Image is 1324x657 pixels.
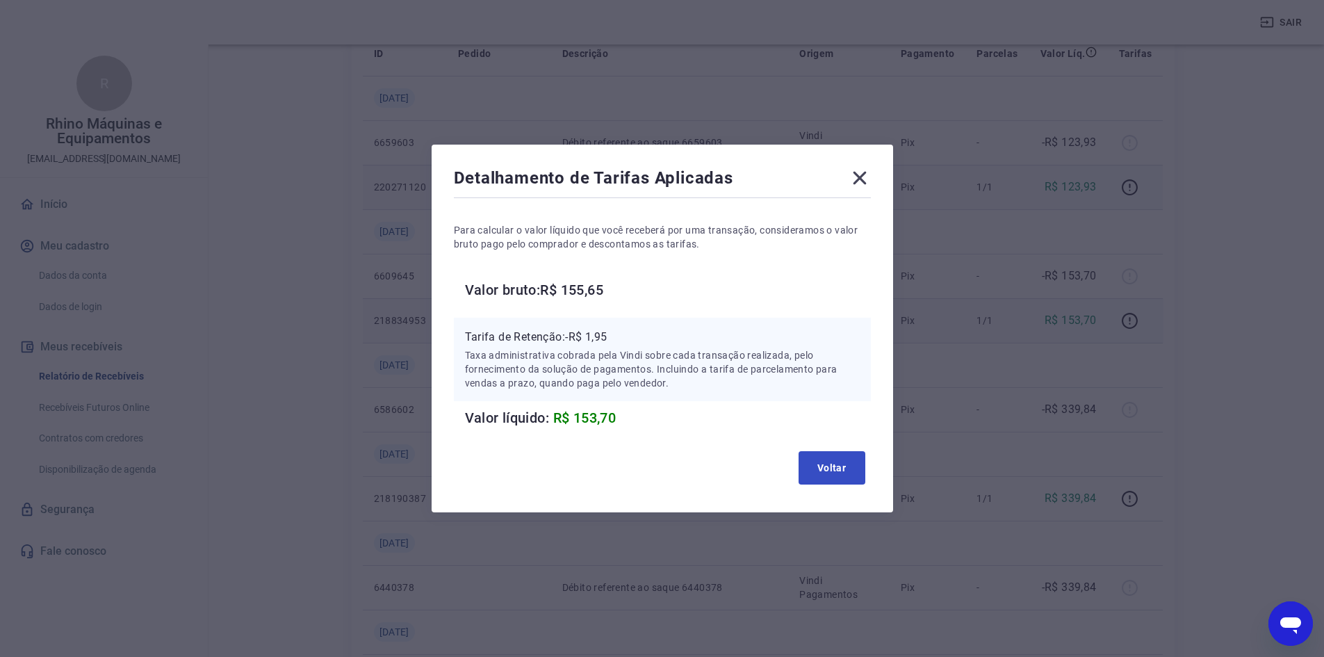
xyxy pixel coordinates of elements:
[454,223,871,251] p: Para calcular o valor líquido que você receberá por uma transação, consideramos o valor bruto pag...
[465,329,860,346] p: Tarifa de Retenção: -R$ 1,95
[454,167,871,195] div: Detalhamento de Tarifas Aplicadas
[553,409,616,426] span: R$ 153,70
[1268,601,1313,646] iframe: Botão para abrir a janela de mensagens, conversa em andamento
[799,451,865,485] button: Voltar
[465,348,860,390] p: Taxa administrativa cobrada pela Vindi sobre cada transação realizada, pelo fornecimento da soluç...
[465,407,871,429] h6: Valor líquido:
[465,279,871,301] h6: Valor bruto: R$ 155,65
